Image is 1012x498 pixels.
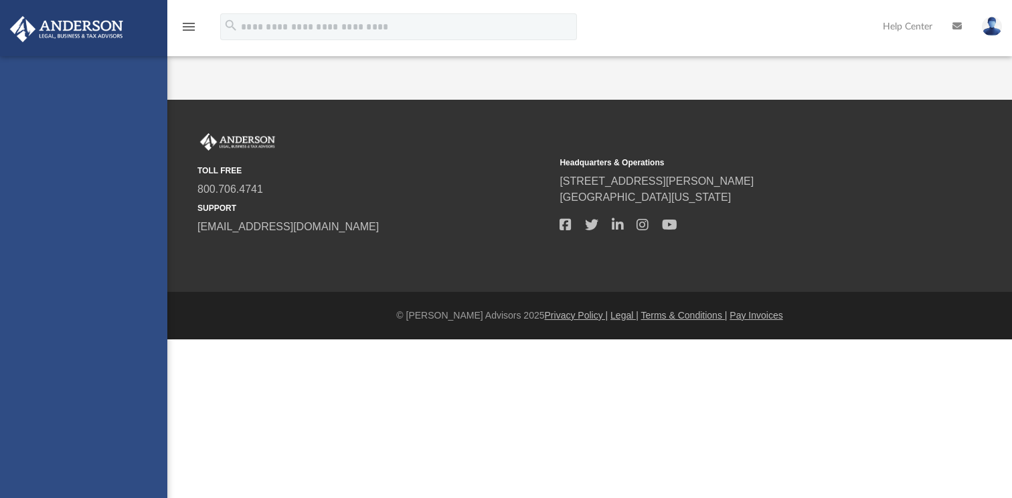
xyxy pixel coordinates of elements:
img: Anderson Advisors Platinum Portal [197,133,278,151]
a: Privacy Policy | [545,310,608,321]
a: Pay Invoices [730,310,782,321]
small: TOLL FREE [197,165,550,177]
a: [EMAIL_ADDRESS][DOMAIN_NAME] [197,221,379,232]
small: SUPPORT [197,202,550,214]
i: menu [181,19,197,35]
a: Terms & Conditions | [641,310,728,321]
small: Headquarters & Operations [560,157,912,169]
i: search [224,18,238,33]
a: [STREET_ADDRESS][PERSON_NAME] [560,175,754,187]
img: Anderson Advisors Platinum Portal [6,16,127,42]
a: menu [181,25,197,35]
a: 800.706.4741 [197,183,263,195]
a: [GEOGRAPHIC_DATA][US_STATE] [560,191,731,203]
div: © [PERSON_NAME] Advisors 2025 [167,309,1012,323]
a: Legal | [610,310,639,321]
img: User Pic [982,17,1002,36]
